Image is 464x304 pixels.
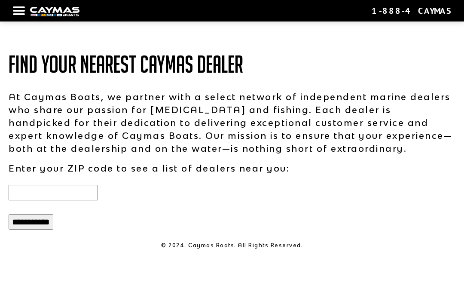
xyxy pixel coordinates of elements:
p: © 2024. Caymas Boats. All Rights Reserved. [9,242,455,249]
p: At Caymas Boats, we partner with a select network of independent marine dealers who share our pas... [9,90,455,155]
p: Enter your ZIP code to see a list of dealers near you: [9,162,455,175]
img: white-logo-c9c8dbefe5ff5ceceb0f0178aa75bf4bb51f6bca0971e226c86eb53dfe498488.png [30,7,79,16]
h1: Find Your Nearest Caymas Dealer [9,52,455,77]
div: 1-888-4CAYMAS [372,5,451,16]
